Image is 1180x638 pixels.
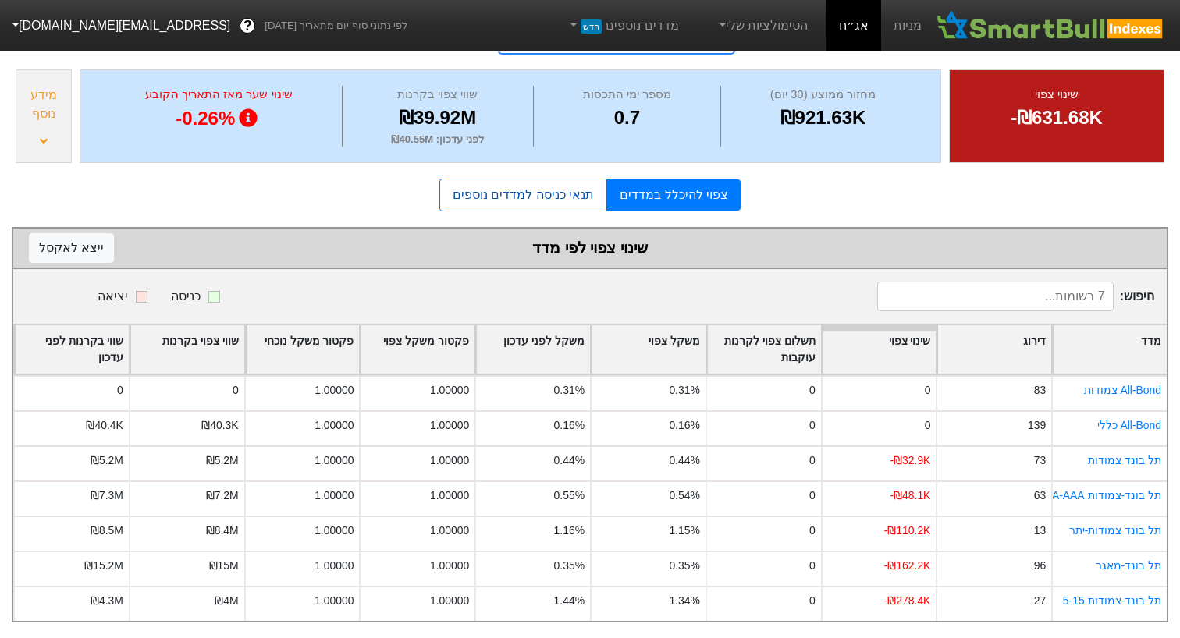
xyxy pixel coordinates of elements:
div: 0 [809,558,816,574]
a: הסימולציות שלי [710,10,815,41]
a: תנאי כניסה למדדים נוספים [439,179,607,211]
div: 1.00000 [430,558,469,574]
div: 139 [1028,417,1046,434]
button: ייצא לאקסל [29,233,114,263]
div: 96 [1034,558,1046,574]
div: -₪32.9K [890,452,930,469]
div: ₪5.2M [206,452,239,469]
div: ₪4M [215,593,238,609]
div: Toggle SortBy [1053,325,1167,374]
div: 1.00000 [315,417,354,434]
span: לפי נתוני סוף יום מתאריך [DATE] [265,18,407,34]
div: 0 [233,382,239,399]
div: מחזור ממוצע (30 יום) [725,86,921,104]
div: 0 [809,523,816,539]
a: All-Bond צמודות [1084,384,1161,396]
span: ? [243,16,252,37]
div: -₪110.2K [884,523,931,539]
div: 1.00000 [430,417,469,434]
input: 7 רשומות... [877,282,1113,311]
div: ₪8.5M [91,523,123,539]
div: 1.00000 [430,593,469,609]
div: 0.35% [669,558,699,574]
div: לפני עדכון : ₪40.55M [347,132,529,147]
div: שינוי צפוי [969,86,1144,104]
a: תל בונד-צמודות AA-AAA [1045,489,1161,502]
div: 0.16% [554,417,585,434]
div: 0.54% [669,487,699,504]
div: מידע נוסף [20,86,67,123]
div: Toggle SortBy [592,325,706,374]
div: 1.00000 [430,382,469,399]
div: 0 [925,382,931,399]
div: 0.16% [669,417,699,434]
a: תל בונד צמודות-יתר [1069,524,1161,537]
span: חיפוש : [877,282,1154,311]
div: ₪15.2M [84,558,123,574]
div: -₪162.2K [884,558,931,574]
div: ₪921.63K [725,104,921,132]
div: שווי צפוי בקרנות [347,86,529,104]
div: 1.00000 [315,523,354,539]
div: 1.00000 [430,487,469,504]
div: כניסה [171,287,201,306]
div: Toggle SortBy [823,325,937,374]
a: צפוי להיכלל במדדים [607,179,741,211]
div: ₪40.3K [201,417,238,434]
div: ₪40.4K [86,417,123,434]
div: 0.31% [669,382,699,399]
div: Toggle SortBy [130,325,244,374]
div: 1.00000 [430,452,469,469]
div: 1.00000 [315,382,354,399]
div: 0 [809,382,816,399]
a: All-Bond כללי [1097,419,1161,431]
div: -0.26% [100,104,338,133]
div: -₪278.4K [884,593,931,609]
img: SmartBull [934,10,1168,41]
div: 63 [1034,487,1046,504]
div: 0.44% [554,452,585,469]
div: 0 [809,452,816,469]
div: 1.00000 [315,452,354,469]
div: 0 [809,487,816,504]
div: ₪39.92M [347,104,529,132]
div: ₪7.3M [91,487,123,504]
div: 73 [1034,452,1046,469]
div: 1.00000 [315,558,354,574]
div: Toggle SortBy [246,325,360,374]
div: 0.35% [554,558,585,574]
div: Toggle SortBy [937,325,1051,374]
a: תל בונד צמודות [1088,454,1161,466]
span: חדש [581,19,602,34]
div: 1.00000 [315,593,354,609]
div: יציאה [98,287,128,306]
div: 0 [925,417,931,434]
div: 13 [1034,523,1046,539]
div: שינוי שער מאז התאריך הקובע [100,86,338,104]
div: -₪48.1K [890,487,930,504]
div: Toggle SortBy [476,325,590,374]
div: 1.15% [669,523,699,539]
div: ₪4.3M [91,593,123,609]
div: Toggle SortBy [707,325,821,374]
a: תל בונד-מאגר [1096,559,1162,572]
div: Toggle SortBy [15,325,129,374]
div: 1.16% [554,523,585,539]
div: 1.00000 [315,487,354,504]
div: 1.34% [669,593,699,609]
div: ₪8.4M [206,523,239,539]
div: ₪7.2M [206,487,239,504]
a: תל בונד-צמודות 5-15 [1063,594,1161,607]
div: 0 [117,382,123,399]
div: 27 [1034,593,1046,609]
div: 1.00000 [430,523,469,539]
div: ₪15M [209,558,239,574]
div: 0.7 [538,104,716,132]
a: מדדים נוספיםחדש [561,10,685,41]
div: -₪631.68K [969,104,1144,132]
div: 83 [1034,382,1046,399]
div: ₪5.2M [91,452,123,469]
div: 1.44% [554,593,585,609]
div: 0 [809,417,816,434]
div: Toggle SortBy [361,325,474,374]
